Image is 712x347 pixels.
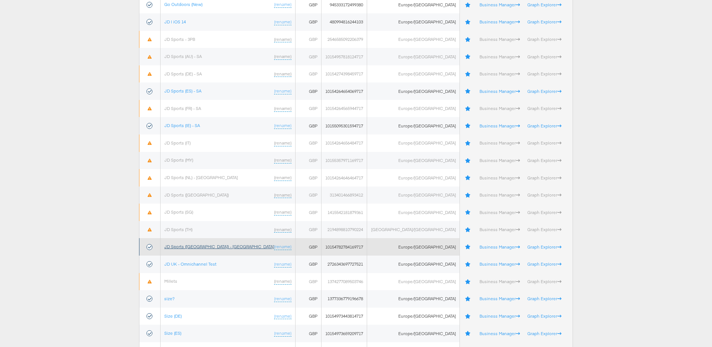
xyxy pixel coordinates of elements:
a: JD Sports (TH) [164,227,192,232]
td: GBP [296,169,322,187]
a: Graph Explorer [527,140,561,146]
td: Europe/[GEOGRAPHIC_DATA] [367,187,459,204]
td: GBP [296,100,322,117]
a: JD Sports (NL) - [GEOGRAPHIC_DATA] [164,175,238,180]
td: GBP [296,308,322,325]
a: JD Sports (IE) - SA [164,123,200,128]
a: JD Sports (FR) - SA [164,106,201,111]
a: JD Sports (IT) [164,140,191,146]
a: Business Manager [479,227,520,232]
a: Go Outdoors (New) [164,1,202,7]
td: Europe/[GEOGRAPHIC_DATA] [367,13,459,31]
td: Europe/[GEOGRAPHIC_DATA] [367,308,459,325]
td: 480994816244103 [322,13,367,31]
td: 1415542181879361 [322,204,367,221]
td: 1374277089503746 [322,273,367,291]
td: Europe/[GEOGRAPHIC_DATA] [367,204,459,221]
a: Business Manager [479,71,520,77]
a: Business Manager [479,261,520,267]
a: Business Manager [479,54,520,59]
a: Graph Explorer [527,158,561,163]
td: 1377336779196678 [322,290,367,308]
td: Europe/[GEOGRAPHIC_DATA] [367,256,459,273]
td: Europe/[GEOGRAPHIC_DATA] [367,169,459,187]
td: Europe/[GEOGRAPHIC_DATA] [367,273,459,291]
a: (rename) [274,244,291,250]
td: Europe/[GEOGRAPHIC_DATA] [367,238,459,256]
a: Graph Explorer [527,123,561,129]
td: 10154782784169717 [322,238,367,256]
td: 10154264656484717 [322,134,367,152]
a: (rename) [274,209,291,215]
a: (rename) [274,106,291,112]
a: (rename) [274,19,291,25]
a: Business Manager [479,2,520,7]
a: Graph Explorer [527,331,561,336]
td: [GEOGRAPHIC_DATA]/[GEOGRAPHIC_DATA] [367,221,459,239]
a: Graph Explorer [527,192,561,198]
a: Graph Explorer [527,244,561,250]
a: JD Sports ([GEOGRAPHIC_DATA]) [164,192,229,198]
td: GBP [296,273,322,291]
a: Business Manager [479,140,520,146]
a: Graph Explorer [527,54,561,59]
a: Size (DE) [164,313,182,319]
a: Business Manager [479,158,520,163]
td: 10154274398459717 [322,65,367,83]
a: Graph Explorer [527,36,561,42]
a: (rename) [274,123,291,129]
a: Graph Explorer [527,261,561,267]
a: Millets [164,278,177,284]
td: GBP [296,13,322,31]
td: GBP [296,325,322,342]
a: Graph Explorer [527,71,561,77]
a: Business Manager [479,106,520,111]
td: GBP [296,65,322,83]
a: (rename) [274,175,291,181]
a: (rename) [274,71,291,77]
a: Business Manager [479,313,520,319]
a: Business Manager [479,19,520,25]
a: Business Manager [479,210,520,215]
td: 10155095301594717 [322,117,367,134]
a: (rename) [274,88,291,94]
a: Graph Explorer [527,19,561,25]
a: Business Manager [479,279,520,284]
td: GBP [296,117,322,134]
td: 10154973659209717 [322,325,367,342]
a: (rename) [274,157,291,163]
a: Size (ES) [164,330,181,336]
td: Europe/[GEOGRAPHIC_DATA] [367,65,459,83]
a: JD | iOS 14 [164,19,186,25]
td: GBP [296,290,322,308]
a: JD Sports (AU) - SA [164,53,202,59]
td: 2726343697727521 [322,256,367,273]
td: GBP [296,256,322,273]
a: Graph Explorer [527,296,561,301]
td: 10154264565944717 [322,100,367,117]
a: Graph Explorer [527,313,561,319]
a: (rename) [274,36,291,43]
a: (rename) [274,1,291,8]
a: Business Manager [479,296,520,301]
a: Business Manager [479,192,520,198]
td: 2546585092206379 [322,31,367,48]
td: GBP [296,152,322,169]
a: Business Manager [479,36,520,42]
td: 10154973443814717 [322,308,367,325]
td: 10154264654069717 [322,82,367,100]
a: (rename) [274,140,291,146]
a: JD Sports - 3PB [164,36,195,42]
td: Europe/[GEOGRAPHIC_DATA] [367,31,459,48]
td: GBP [296,204,322,221]
a: Business Manager [479,88,520,94]
a: (rename) [274,227,291,233]
a: Business Manager [479,123,520,129]
td: Europe/[GEOGRAPHIC_DATA] [367,290,459,308]
td: GBP [296,134,322,152]
a: (rename) [274,330,291,337]
a: Graph Explorer [527,88,561,94]
a: Graph Explorer [527,210,561,215]
td: Europe/[GEOGRAPHIC_DATA] [367,325,459,342]
a: JD Sports (MY) [164,157,193,163]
